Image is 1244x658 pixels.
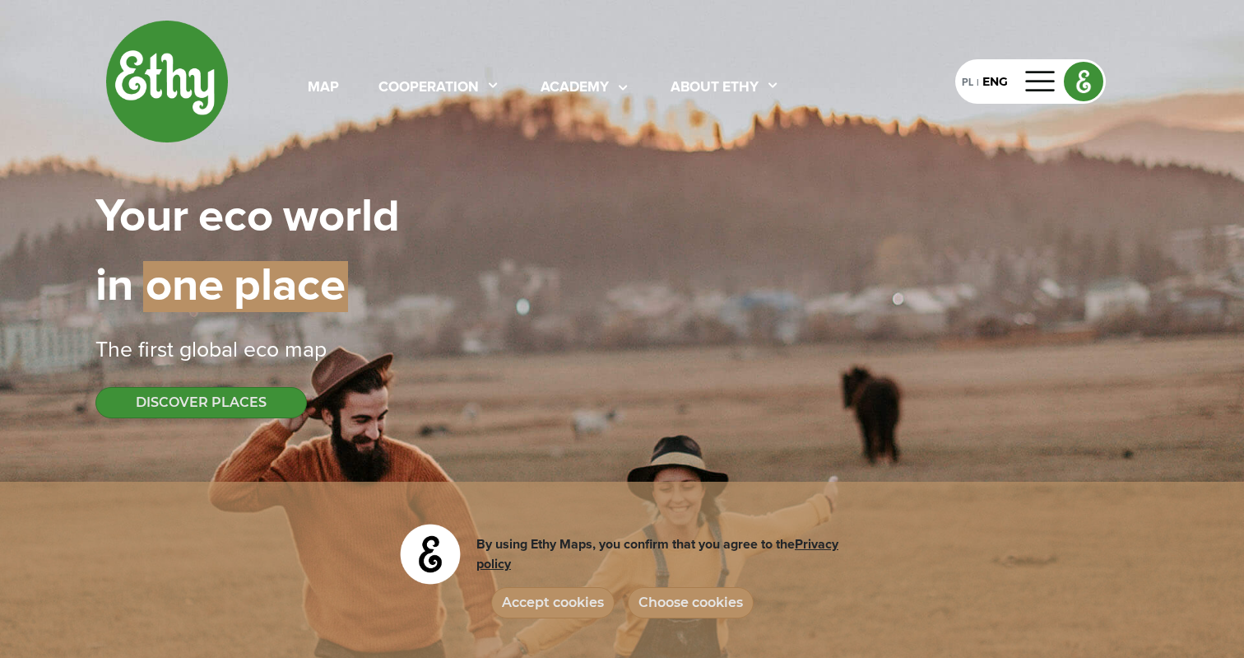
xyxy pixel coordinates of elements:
[95,264,133,310] span: in
[1065,63,1102,100] img: logo_e.png
[95,387,307,418] button: DISCOVER PLACES
[541,77,609,99] div: academy
[105,20,229,143] img: ethy-logo
[133,264,143,310] span: |
[143,261,224,312] span: one
[234,261,348,312] span: place
[982,73,1008,91] div: ENG
[962,72,973,91] div: PL
[491,587,615,618] button: Accept cookies
[95,334,1149,367] div: The first global eco map
[308,77,339,99] div: map
[198,194,273,240] span: eco
[628,587,754,618] button: Choose cookies
[671,77,759,99] div: About ethy
[283,194,400,240] span: world
[397,521,463,587] img: logo_bw.png
[378,77,479,99] div: cooperation
[95,194,188,240] span: Your
[476,538,838,571] span: By using Ethy Maps, you confirm that you agree to the
[973,76,982,91] div: |
[188,194,198,240] span: |
[224,261,234,312] span: |
[273,194,283,240] span: |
